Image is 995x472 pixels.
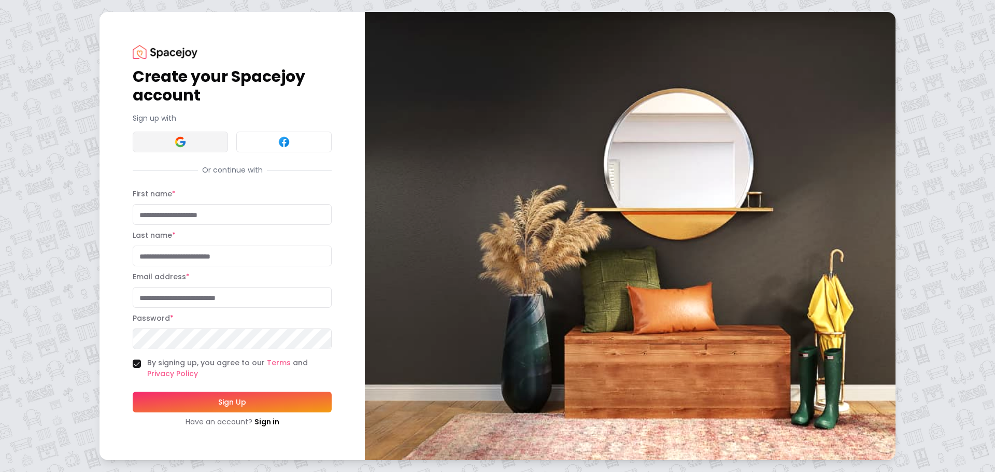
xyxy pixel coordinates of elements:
label: Last name [133,230,176,240]
h1: Create your Spacejoy account [133,67,332,105]
a: Sign in [254,417,279,427]
p: Sign up with [133,113,332,123]
label: First name [133,189,176,199]
a: Terms [267,357,291,368]
div: Have an account? [133,417,332,427]
span: Or continue with [198,165,267,175]
label: Email address [133,271,190,282]
img: Google signin [174,136,187,148]
a: Privacy Policy [147,368,198,379]
img: Facebook signin [278,136,290,148]
button: Sign Up [133,392,332,412]
img: banner [365,12,895,460]
img: Spacejoy Logo [133,45,197,59]
label: By signing up, you agree to our and [147,357,332,379]
label: Password [133,313,174,323]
